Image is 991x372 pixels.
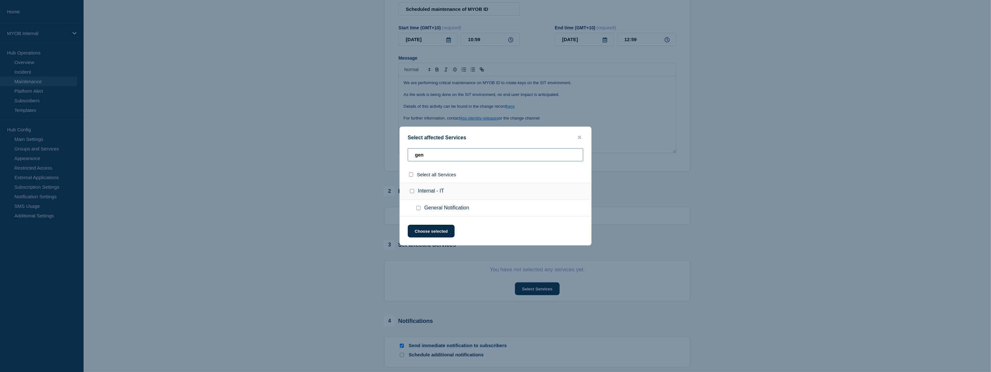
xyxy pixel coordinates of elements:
span: General Notification [424,205,469,211]
input: General Notification checkbox [416,206,421,210]
input: select all checkbox [409,172,413,177]
div: Select affected Services [400,135,591,141]
div: Internal - IT [400,183,591,200]
button: close button [576,135,583,141]
input: Search [408,148,583,161]
button: Choose selected [408,225,455,237]
span: Select all Services [417,172,456,177]
input: Internal - IT checkbox [410,189,414,193]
